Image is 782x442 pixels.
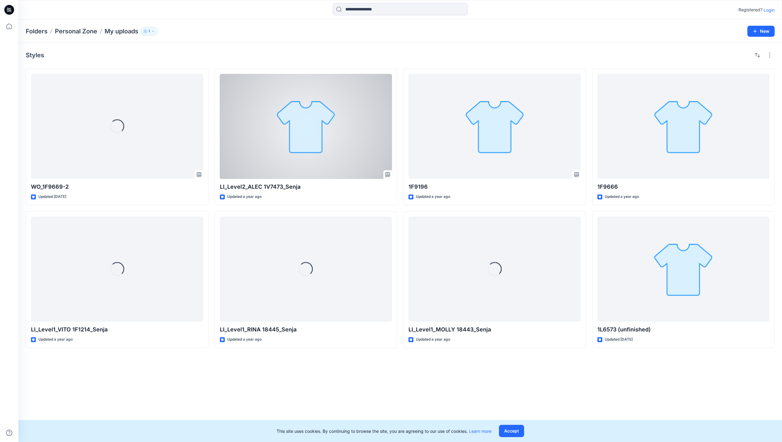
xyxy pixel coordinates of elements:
[26,51,44,59] h4: Styles
[416,336,450,343] p: Updated a year ago
[408,183,581,191] p: 1F9196
[31,183,203,191] p: WO_1F9669-2
[605,336,633,343] p: Updated [DATE]
[38,336,73,343] p: Updated a year ago
[227,336,262,343] p: Updated a year ago
[105,27,138,36] p: My uploads
[499,425,524,437] button: Accept
[148,28,150,35] p: 1
[764,7,775,13] p: Login
[597,217,770,322] a: 1L6573 (unfinished)
[597,183,770,191] p: 1F9666
[220,183,392,191] p: LI_Level2_ALEC 1V7473_Senja
[220,74,392,179] a: LI_Level2_ALEC 1V7473_Senja
[408,325,581,334] p: LI_Level1_MOLLY 18443_Senja
[747,26,775,37] button: New
[416,194,450,200] p: Updated a year ago
[277,428,492,434] p: This site uses cookies. By continuing to browse the site, you are agreeing to our use of cookies.
[38,194,66,200] p: Updated [DATE]
[597,74,770,179] a: 1F9666
[31,325,203,334] p: LI_Level1_VITO 1F1214_Senja
[227,194,262,200] p: Updated a year ago
[26,27,48,36] a: Folders
[220,325,392,334] p: LI_Level1_RINA 18445_Senja
[597,325,770,334] p: 1L6573 (unfinished)
[605,194,639,200] p: Updated a year ago
[469,429,492,434] a: Learn more
[141,27,158,36] button: 1
[55,27,97,36] a: Personal Zone
[408,74,581,179] a: 1F9196
[738,6,762,13] p: Registered?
